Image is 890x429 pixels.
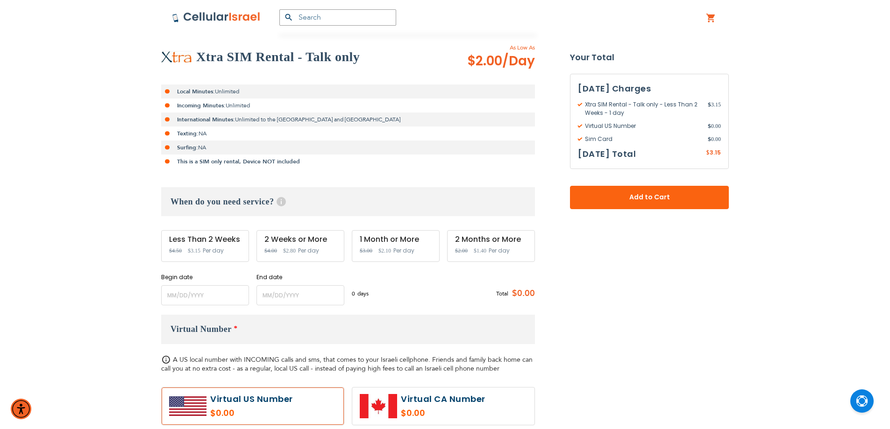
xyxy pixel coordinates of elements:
[455,235,527,244] div: 2 Months or More
[378,247,391,254] span: $2.10
[508,287,535,301] span: $0.00
[177,130,199,137] strong: Texting:
[161,273,249,281] label: Begin date
[172,12,261,23] img: Cellular Israel Logo
[298,246,319,255] span: Per day
[283,247,296,254] span: $2.80
[169,247,182,254] span: $4.50
[708,100,711,109] span: $
[256,273,344,281] label: End date
[161,187,535,216] h3: When do you need service?
[188,247,200,254] span: $3.15
[442,43,535,52] span: As Low As
[570,50,729,64] strong: Your Total
[196,48,360,66] h2: Xtra SIM Rental - Talk only
[203,246,224,255] span: Per day
[352,289,357,298] span: 0
[708,122,721,130] span: 0.00
[11,399,31,419] div: Accessibility Menu
[264,235,336,244] div: 2 Weeks or More
[467,52,535,70] span: $2.00
[601,192,698,202] span: Add to Cart
[279,9,396,26] input: Search
[161,84,535,98] li: Unlimited
[161,355,533,373] span: A US local number with INCOMING calls and sms, that comes to your Israeli cellphone. Friends and ...
[360,235,432,244] div: 1 Month or More
[161,113,535,127] li: Unlimited to the [GEOGRAPHIC_DATA] and [GEOGRAPHIC_DATA]
[169,235,241,244] div: Less Than 2 Weeks
[474,247,486,254] span: $1.40
[489,246,510,255] span: Per day
[161,98,535,113] li: Unlimited
[570,186,729,209] button: Add to Cart
[502,52,535,70] span: /Day
[710,148,721,156] span: 3.15
[578,100,708,117] span: Xtra SIM Rental - Talk only - Less Than 2 Weeks - 1 day
[277,197,286,206] span: Help
[708,135,721,143] span: 0.00
[177,144,198,151] strong: Surfing:
[177,88,215,95] strong: Local Minutes:
[578,122,708,130] span: Virtual US Number
[171,324,232,334] span: Virtual Number
[161,127,535,141] li: NA
[360,247,372,254] span: $3.00
[161,51,192,63] img: Xtra SIM Rental - Talk only
[578,135,708,143] span: Sim Card
[708,122,711,130] span: $
[177,116,235,123] strong: International Minutes:
[177,102,226,109] strong: Incoming Minutes:
[496,289,508,298] span: Total
[393,246,414,255] span: Per day
[706,149,710,157] span: $
[578,147,636,161] h3: [DATE] Total
[708,100,721,117] span: 3.15
[161,141,535,155] li: NA
[161,285,249,305] input: MM/DD/YYYY
[177,158,300,165] strong: This is a SIM only rental, Device NOT included
[578,82,721,96] h3: [DATE] Charges
[264,247,277,254] span: $4.00
[357,289,369,298] span: days
[708,135,711,143] span: $
[455,247,468,254] span: $2.00
[256,285,344,305] input: MM/DD/YYYY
